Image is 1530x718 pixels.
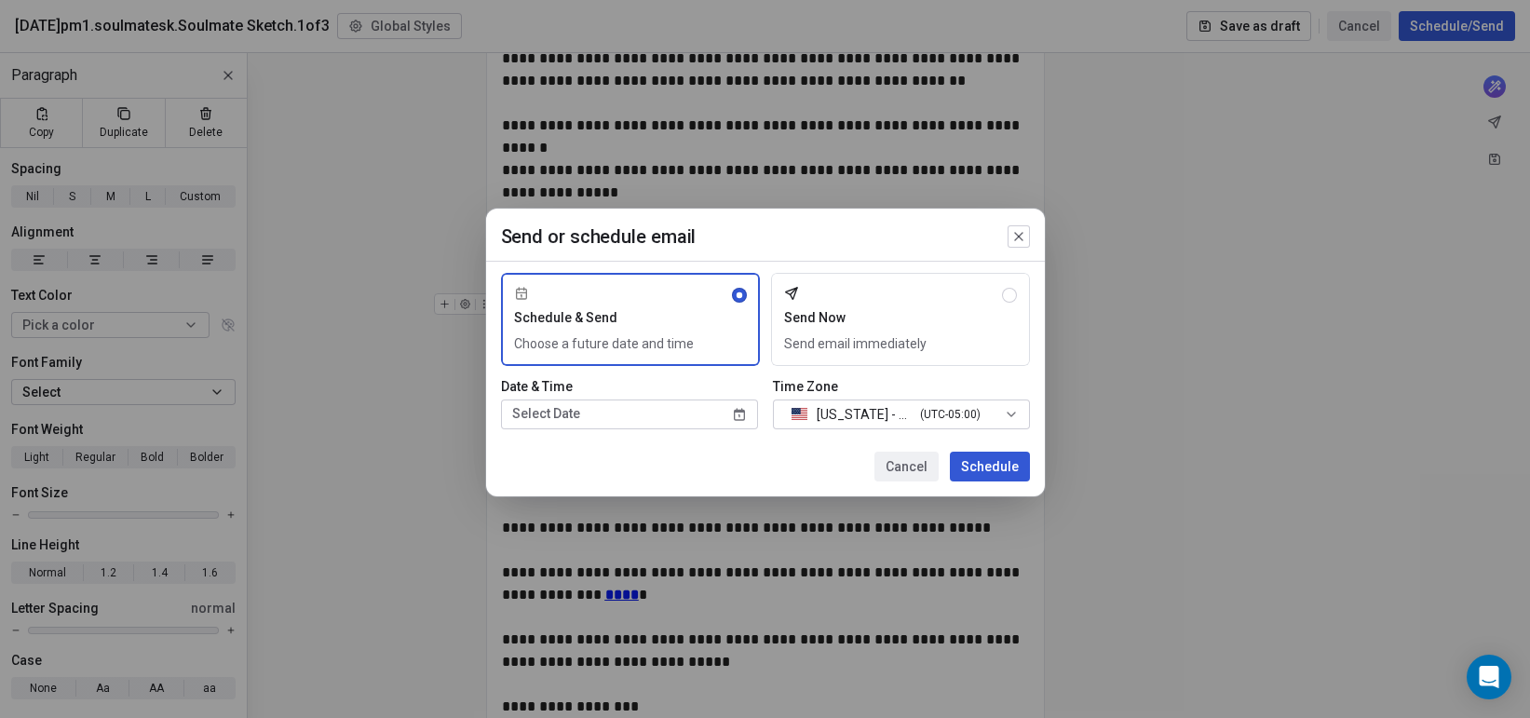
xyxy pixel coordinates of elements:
span: [US_STATE] - EST [817,405,914,424]
button: [US_STATE] - EST(UTC-05:00) [773,400,1030,429]
span: Select Date [512,404,580,424]
span: Time Zone [773,377,1030,396]
button: Cancel [874,452,939,481]
span: Send or schedule email [501,224,697,250]
span: ( UTC-05:00 ) [920,406,981,423]
span: Date & Time [501,377,758,396]
button: Schedule [950,452,1030,481]
button: Select Date [501,400,758,429]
